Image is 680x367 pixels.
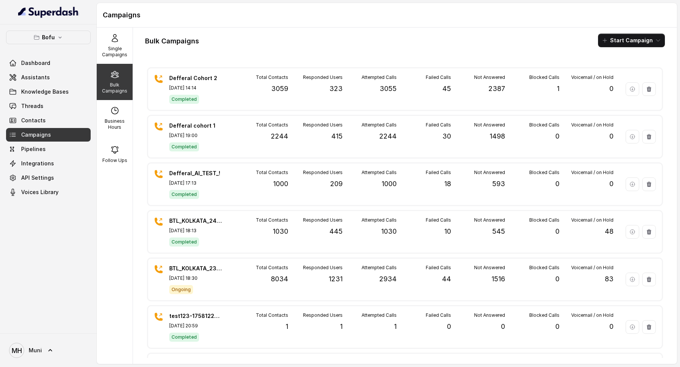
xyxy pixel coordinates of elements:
[169,74,222,82] p: Defferal Cohort 2
[21,160,54,167] span: Integrations
[6,99,91,113] a: Threads
[555,179,559,189] p: 0
[21,145,46,153] span: Pipelines
[169,312,222,320] p: test123-1758122943390
[329,226,343,237] p: 445
[529,312,559,318] p: Blocked Calls
[609,179,614,189] p: 0
[6,340,91,361] a: Muni
[273,179,288,189] p: 1000
[444,226,451,237] p: 10
[426,217,451,223] p: Failed Calls
[286,321,288,332] p: 1
[555,321,559,332] p: 0
[474,217,505,223] p: Not Answered
[382,179,397,189] p: 1000
[426,170,451,176] p: Failed Calls
[394,321,397,332] p: 1
[6,185,91,199] a: Voices Library
[169,85,222,91] p: [DATE] 14:14
[303,170,343,176] p: Responded Users
[12,347,22,355] text: MH
[169,122,222,130] p: Defferal cohort 1
[488,83,505,94] p: 2387
[256,312,288,318] p: Total Contacts
[609,131,614,142] p: 0
[609,83,614,94] p: 0
[444,179,451,189] p: 18
[303,122,343,128] p: Responded Users
[169,333,199,342] span: Completed
[571,217,614,223] p: Voicemail / on Hold
[331,131,343,142] p: 415
[381,226,397,237] p: 1030
[21,74,50,81] span: Assistants
[21,102,43,110] span: Threads
[557,83,559,94] p: 1
[6,31,91,44] button: Bofu
[501,321,505,332] p: 0
[303,217,343,223] p: Responded Users
[474,265,505,271] p: Not Answered
[362,170,397,176] p: Attempted Calls
[6,157,91,170] a: Integrations
[256,170,288,176] p: Total Contacts
[529,122,559,128] p: Blocked Calls
[21,174,54,182] span: API Settings
[21,59,50,67] span: Dashboard
[379,131,397,142] p: 2244
[169,170,222,177] p: Defferal_AI_TEST_!
[330,179,343,189] p: 209
[609,321,614,332] p: 0
[169,237,199,247] span: Completed
[169,323,222,329] p: [DATE] 20:59
[442,274,451,284] p: 44
[102,157,127,163] p: Follow Ups
[18,6,79,18] img: light.svg
[169,228,222,234] p: [DATE] 18:13
[362,217,397,223] p: Attempted Calls
[6,56,91,70] a: Dashboard
[169,180,222,186] p: [DATE] 17:13
[362,122,397,128] p: Attempted Calls
[21,117,46,124] span: Contacts
[426,122,451,128] p: Failed Calls
[256,265,288,271] p: Total Contacts
[100,82,130,94] p: Bulk Campaigns
[6,85,91,99] a: Knowledge Bases
[145,35,199,47] h1: Bulk Campaigns
[169,217,222,225] p: BTL_KOLKATA_2409_01
[169,190,199,199] span: Completed
[273,226,288,237] p: 1030
[605,274,614,284] p: 83
[256,74,288,80] p: Total Contacts
[21,88,69,96] span: Knowledge Bases
[426,74,451,80] p: Failed Calls
[340,321,343,332] p: 1
[442,131,451,142] p: 30
[555,226,559,237] p: 0
[100,46,130,58] p: Single Campaigns
[103,9,671,21] h1: Campaigns
[29,347,42,354] span: Muni
[256,122,288,128] p: Total Contacts
[447,321,451,332] p: 0
[529,217,559,223] p: Blocked Calls
[6,171,91,185] a: API Settings
[571,265,614,271] p: Voicemail / on Hold
[169,285,193,294] span: Ongoing
[6,142,91,156] a: Pipelines
[362,265,397,271] p: Attempted Calls
[169,275,222,281] p: [DATE] 18:30
[303,74,343,80] p: Responded Users
[490,131,505,142] p: 1498
[492,226,505,237] p: 545
[169,265,222,272] p: BTL_KOLKATA_2309_01
[491,274,505,284] p: 1516
[571,312,614,318] p: Voicemail / on Hold
[474,74,505,80] p: Not Answered
[555,274,559,284] p: 0
[6,114,91,127] a: Contacts
[380,83,397,94] p: 3055
[6,128,91,142] a: Campaigns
